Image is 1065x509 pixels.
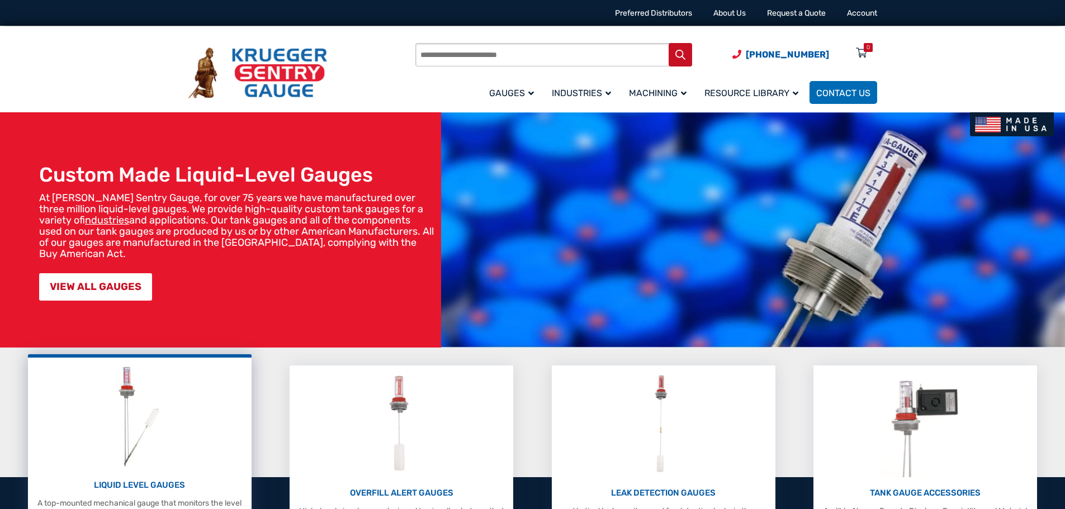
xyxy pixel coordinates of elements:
[110,363,169,469] img: Liquid Level Gauges
[34,479,246,492] p: LIQUID LEVEL GAUGES
[188,47,327,99] img: Krueger Sentry Gauge
[377,371,427,477] img: Overfill Alert Gauges
[39,163,436,187] h1: Custom Made Liquid-Level Gauges
[704,88,798,98] span: Resource Library
[552,88,611,98] span: Industries
[816,88,870,98] span: Contact Us
[441,112,1065,348] img: bg_hero_bannerksentry
[767,8,826,18] a: Request a Quote
[867,43,870,52] div: 0
[545,79,622,106] a: Industries
[881,371,971,477] img: Tank Gauge Accessories
[847,8,877,18] a: Account
[713,8,746,18] a: About Us
[39,192,436,259] p: At [PERSON_NAME] Sentry Gauge, for over 75 years we have manufactured over three million liquid-l...
[698,79,810,106] a: Resource Library
[615,8,692,18] a: Preferred Distributors
[641,371,685,477] img: Leak Detection Gauges
[39,273,152,301] a: VIEW ALL GAUGES
[295,487,508,500] p: OVERFILL ALERT GAUGES
[482,79,545,106] a: Gauges
[810,81,877,104] a: Contact Us
[489,88,534,98] span: Gauges
[622,79,698,106] a: Machining
[970,112,1054,136] img: Made In USA
[85,214,129,226] a: industries
[732,47,829,61] a: Phone Number (920) 434-8860
[819,487,1031,500] p: TANK GAUGE ACCESSORIES
[746,49,829,60] span: [PHONE_NUMBER]
[629,88,687,98] span: Machining
[557,487,770,500] p: LEAK DETECTION GAUGES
